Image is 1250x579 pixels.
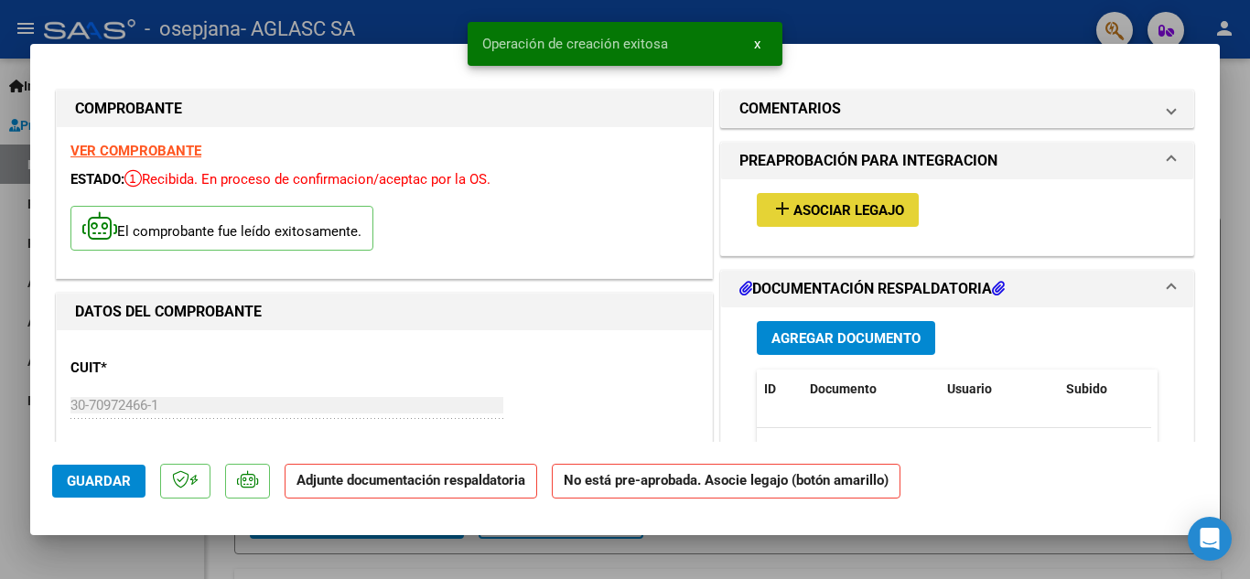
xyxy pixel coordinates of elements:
[771,198,793,220] mat-icon: add
[947,381,992,396] span: Usuario
[70,358,259,379] p: CUIT
[810,381,877,396] span: Documento
[803,370,940,409] datatable-header-cell: Documento
[757,428,1151,474] div: No data to display
[721,143,1193,179] mat-expansion-panel-header: PREAPROBACIÓN PARA INTEGRACION
[70,206,373,251] p: El comprobante fue leído exitosamente.
[757,321,935,355] button: Agregar Documento
[67,473,131,489] span: Guardar
[482,35,668,53] span: Operación de creación exitosa
[75,303,262,320] strong: DATOS DEL COMPROBANTE
[757,193,919,227] button: Asociar Legajo
[771,330,921,347] span: Agregar Documento
[1066,381,1107,396] span: Subido
[754,36,760,52] span: x
[793,202,904,219] span: Asociar Legajo
[764,381,776,396] span: ID
[739,98,841,120] h1: COMENTARIOS
[70,143,201,159] a: VER COMPROBANTE
[739,278,1005,300] h1: DOCUMENTACIÓN RESPALDATORIA
[757,370,803,409] datatable-header-cell: ID
[52,465,145,498] button: Guardar
[721,271,1193,307] mat-expansion-panel-header: DOCUMENTACIÓN RESPALDATORIA
[70,171,124,188] span: ESTADO:
[296,472,525,488] strong: Adjunte documentación respaldatoria
[739,150,997,172] h1: PREAPROBACIÓN PARA INTEGRACION
[721,91,1193,127] mat-expansion-panel-header: COMENTARIOS
[552,464,900,499] strong: No está pre-aprobada. Asocie legajo (botón amarillo)
[75,100,182,117] strong: COMPROBANTE
[940,370,1059,409] datatable-header-cell: Usuario
[1188,517,1232,561] div: Open Intercom Messenger
[1059,370,1150,409] datatable-header-cell: Subido
[124,171,490,188] span: Recibida. En proceso de confirmacion/aceptac por la OS.
[1150,370,1242,409] datatable-header-cell: Acción
[721,179,1193,255] div: PREAPROBACIÓN PARA INTEGRACION
[739,27,775,60] button: x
